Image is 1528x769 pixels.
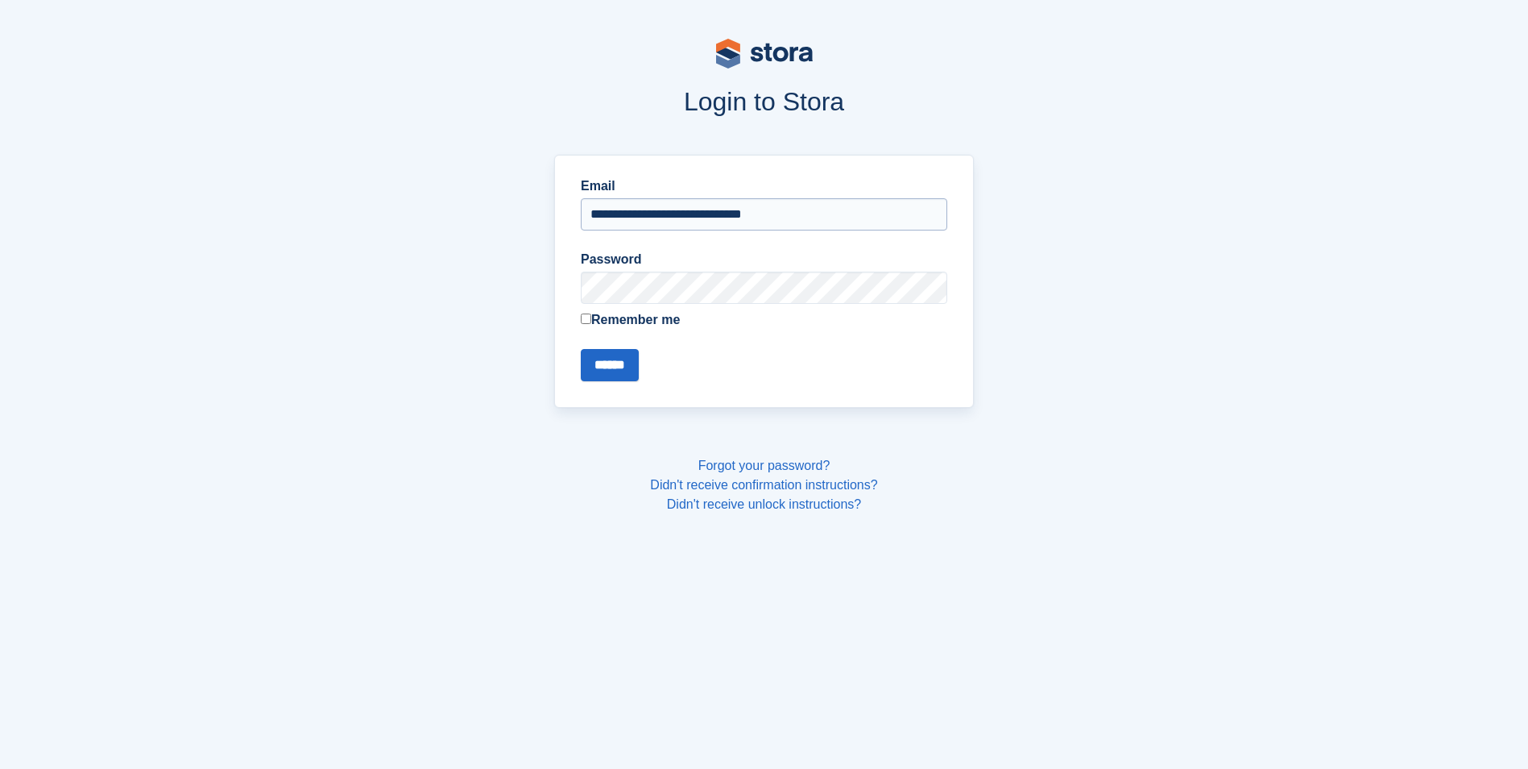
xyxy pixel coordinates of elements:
a: Forgot your password? [698,459,830,472]
h1: Login to Stora [247,87,1282,116]
a: Didn't receive confirmation instructions? [650,478,877,492]
label: Password [581,250,947,269]
a: Didn't receive unlock instructions? [667,497,861,511]
input: Remember me [581,314,591,324]
label: Email [581,177,947,196]
img: stora-logo-53a41332b3708ae10de48c4981b4e9114cc0af31d8433b30ea865607fb682f29.svg [716,39,813,69]
label: Remember me [581,310,947,330]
